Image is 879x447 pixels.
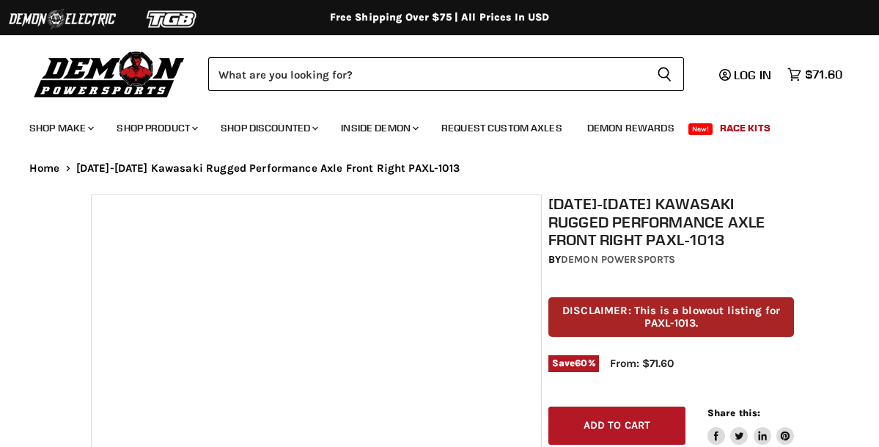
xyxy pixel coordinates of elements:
div: by [548,252,795,268]
button: Add to cart [548,407,685,446]
span: Share this: [707,407,760,418]
span: $71.60 [805,68,842,81]
aside: Share this: [707,407,795,446]
span: New! [688,123,713,135]
a: Log in [713,68,780,81]
form: Product [208,57,684,91]
a: Demon Powersports [561,253,675,266]
span: From: $71.60 [610,357,674,370]
h1: [DATE]-[DATE] Kawasaki Rugged Performance Axle Front Right PAXL-1013 [548,195,795,249]
span: 60 [575,357,587,368]
img: TGB Logo 2 [117,5,227,33]
a: Shop Make [18,113,103,143]
p: DISCLAIMER: This is a blowout listing for PAXL-1013. [548,297,795,338]
a: Shop Product [106,113,207,143]
a: Inside Demon [330,113,427,143]
ul: Main menu [18,107,839,143]
a: Race Kits [709,113,781,143]
a: $71.60 [780,64,850,85]
img: Demon Electric Logo 2 [7,5,117,33]
a: Shop Discounted [210,113,327,143]
input: Search [208,57,645,91]
img: Demon Powersports [29,48,190,100]
a: Request Custom Axles [430,113,573,143]
span: [DATE]-[DATE] Kawasaki Rugged Performance Axle Front Right PAXL-1013 [76,162,460,175]
button: Search [645,57,684,91]
a: Home [29,162,60,175]
a: Demon Rewards [576,113,685,143]
span: Save % [548,355,599,371]
span: Log in [734,68,771,82]
span: Add to cart [584,419,651,432]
